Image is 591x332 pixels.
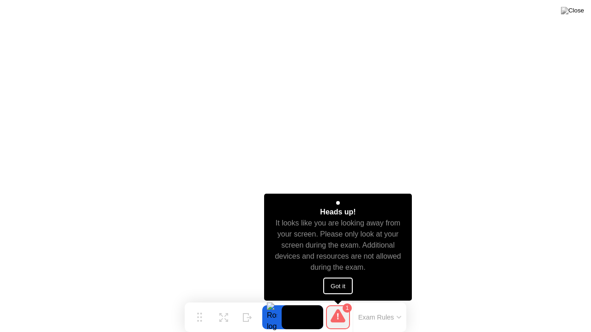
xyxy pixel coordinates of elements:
button: Exam Rules [356,313,404,321]
div: Heads up! [320,207,356,218]
div: 1 [343,303,352,313]
img: Close [561,7,584,14]
button: Got it [323,278,353,294]
div: It looks like you are looking away from your screen. Please only look at your screen during the e... [272,218,404,273]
